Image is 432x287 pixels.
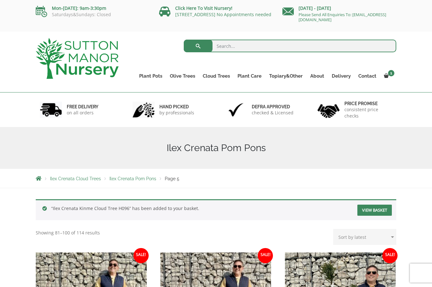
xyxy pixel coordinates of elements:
a: Cloud Trees [199,72,234,80]
img: 4.jpg [318,100,340,119]
img: 2.jpg [133,102,155,118]
a: Ilex Crenata Cloud Trees [50,176,101,181]
span: Page 5 [165,176,179,181]
a: Ilex Crenata Pom Pons [109,176,156,181]
p: checked & Licensed [252,110,293,116]
a: Contact [355,72,380,80]
p: Saturdays&Sundays: Closed [36,12,150,17]
a: Olive Trees [166,72,199,80]
h6: FREE DELIVERY [67,104,98,110]
span: Sale! [382,248,398,263]
a: Please Send All Enquiries To: [EMAIL_ADDRESS][DOMAIN_NAME] [299,12,386,22]
p: Mon-[DATE]: 9am-3:30pm [36,4,150,12]
span: Sale! [133,248,149,263]
p: Showing 81–100 of 114 results [36,229,100,237]
a: About [306,72,328,80]
h1: Ilex Crenata Pom Pons [36,142,396,154]
img: 3.jpg [225,102,247,118]
a: Delivery [328,72,355,80]
p: on all orders [67,110,98,116]
img: 1.jpg [40,102,62,118]
a: Topiary&Other [265,72,306,80]
h6: hand picked [159,104,194,110]
h6: Price promise [344,101,392,106]
p: by professionals [159,110,194,116]
a: [STREET_ADDRESS] No Appointments needed [175,11,271,17]
p: [DATE] - [DATE] [282,4,396,12]
div: “Ilex Crenata Kinme Cloud Tree H096” has been added to your basket. [36,199,396,220]
a: Plant Pots [135,72,166,80]
p: consistent price checks [344,106,392,119]
nav: Breadcrumbs [36,176,396,181]
input: Search... [184,40,397,52]
h6: Defra approved [252,104,293,110]
select: Shop order [333,229,396,245]
a: Plant Care [234,72,265,80]
img: logo [36,38,119,79]
a: 1 [380,72,396,80]
span: Sale! [258,248,273,263]
a: View basket [357,205,392,216]
a: Click Here To Visit Nursery! [175,5,232,11]
span: 1 [388,70,394,76]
